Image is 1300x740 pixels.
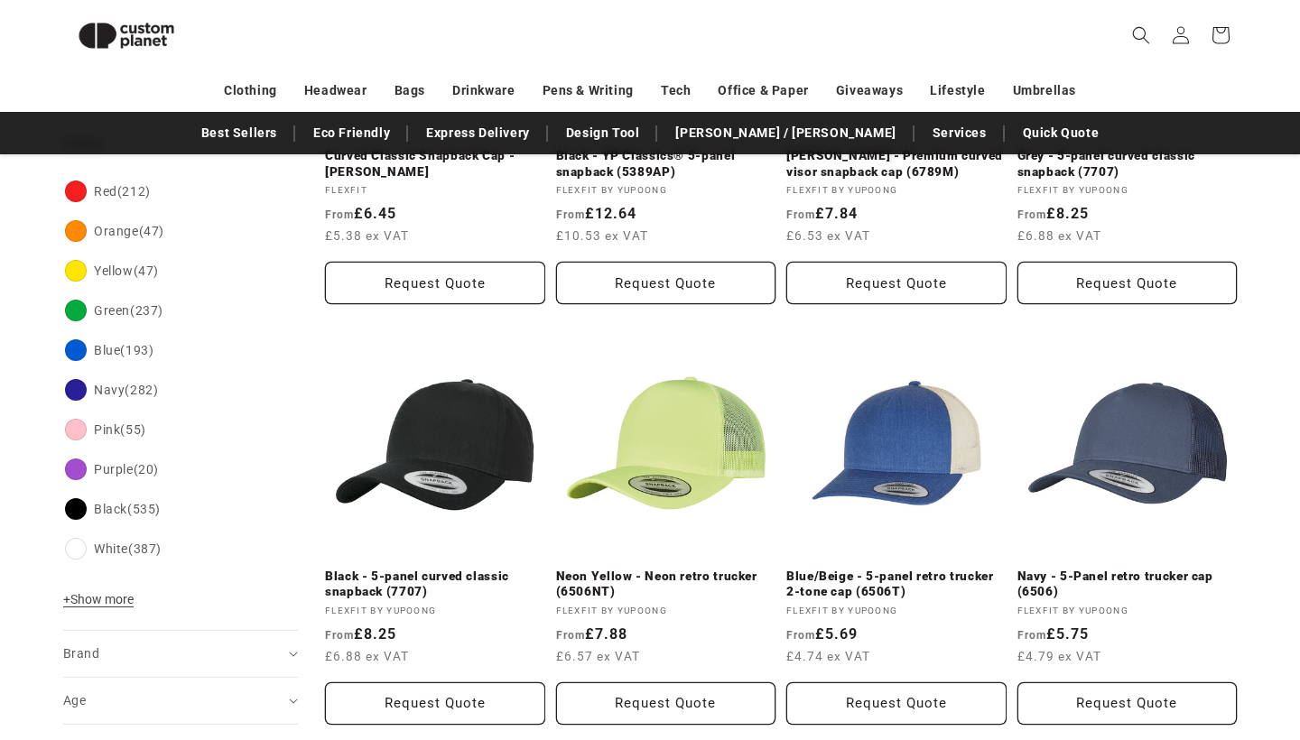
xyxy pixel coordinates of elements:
[1014,117,1109,149] a: Quick Quote
[556,569,776,600] a: Neon Yellow - Neon retro trucker (6506NT)
[543,75,634,106] a: Pens & Writing
[924,117,996,149] a: Services
[325,262,545,304] button: Request Quote
[63,631,298,677] summary: Brand (0 selected)
[395,75,425,106] a: Bags
[63,678,298,724] summary: Age (0 selected)
[63,7,190,64] img: Custom Planet
[786,569,1007,600] a: Blue/Beige - 5-panel retro trucker 2-tone cap (6506T)
[224,75,277,106] a: Clothing
[325,682,545,725] button: Request Quote
[304,117,399,149] a: Eco Friendly
[192,117,286,149] a: Best Sellers
[836,75,903,106] a: Giveaways
[63,592,70,606] span: +
[325,148,545,180] a: Curved Classic Snapback Cap - [PERSON_NAME]
[556,682,776,725] button: Request Quote
[556,262,776,304] button: Request Quote
[1017,148,1238,180] a: Grey - 5-panel curved classic snapback (7707)
[661,75,691,106] a: Tech
[63,646,99,661] span: Brand
[1013,75,1076,106] a: Umbrellas
[718,75,808,106] a: Office & Paper
[417,117,539,149] a: Express Delivery
[786,262,1007,304] button: Request Quote
[1017,262,1238,304] button: Request Quote
[325,569,545,600] a: Black - 5-panel curved classic snapback (7707)
[930,75,985,106] a: Lifestyle
[786,148,1007,180] a: [PERSON_NAME] - Premium curved visor snapback cap (6789M)
[63,592,134,606] span: Show more
[666,117,905,149] a: [PERSON_NAME] / [PERSON_NAME]
[556,148,776,180] a: Black - YP Classics® 5-panel snapback (5389AP)
[63,591,139,616] button: Show more
[63,693,86,708] span: Age
[990,545,1300,740] iframe: Chat Widget
[786,682,1007,725] button: Request Quote
[1121,15,1161,55] summary: Search
[557,117,649,149] a: Design Tool
[304,75,367,106] a: Headwear
[452,75,515,106] a: Drinkware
